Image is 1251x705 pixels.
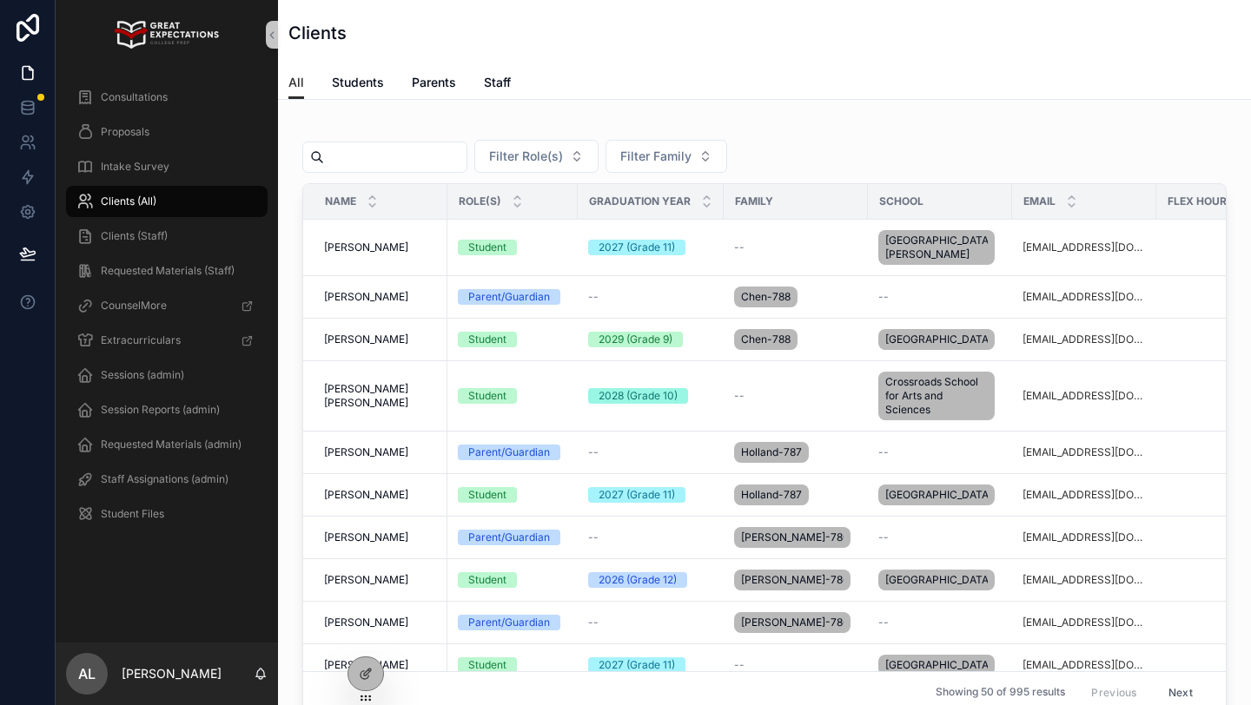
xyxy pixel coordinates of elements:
[66,186,268,217] a: Clients (All)
[324,616,408,629] span: [PERSON_NAME]
[885,333,988,346] span: [GEOGRAPHIC_DATA]
[468,445,550,460] div: Parent/Guardian
[588,530,713,544] a: --
[741,290,791,304] span: Chen-788
[1023,333,1146,346] a: [EMAIL_ADDRESS][DOMAIN_NAME]
[1023,389,1146,403] a: [EMAIL_ADDRESS][DOMAIN_NAME]
[878,481,1002,509] a: [GEOGRAPHIC_DATA]
[324,488,408,502] span: [PERSON_NAME]
[1023,488,1146,502] a: [EMAIL_ADDRESS][DOMAIN_NAME]
[878,616,889,629] span: --
[734,389,745,403] span: --
[468,240,506,255] div: Student
[101,368,184,382] span: Sessions (admin)
[324,290,437,304] a: [PERSON_NAME]
[101,194,156,208] span: Clients (All)
[324,658,408,672] span: [PERSON_NAME]
[101,125,149,139] span: Proposals
[1023,530,1146,544] a: [EMAIL_ADDRESS][DOMAIN_NAME]
[468,388,506,404] div: Student
[324,530,408,544] span: [PERSON_NAME]
[101,299,167,313] span: CounselMore
[66,290,268,321] a: CounselMore
[878,530,1002,544] a: --
[458,388,567,404] a: Student
[878,651,1002,679] a: [GEOGRAPHIC_DATA]
[468,487,506,503] div: Student
[489,148,563,165] span: Filter Role(s)
[324,445,408,459] span: [PERSON_NAME]
[734,438,857,466] a: Holland-787
[599,572,677,588] div: 2026 (Grade 12)
[468,615,550,630] div: Parent/Guardian
[468,332,506,347] div: Student
[588,487,713,503] a: 2027 (Grade 11)
[588,240,713,255] a: 2027 (Grade 11)
[879,194,923,208] span: School
[458,240,567,255] a: Student
[78,663,96,684] span: AL
[66,82,268,113] a: Consultations
[878,445,889,459] span: --
[458,487,567,503] a: Student
[324,616,437,629] a: [PERSON_NAME]
[588,572,713,588] a: 2026 (Grade 12)
[885,658,988,672] span: [GEOGRAPHIC_DATA]
[588,445,599,459] span: --
[599,487,675,503] div: 2027 (Grade 11)
[324,333,408,346] span: [PERSON_NAME]
[288,21,347,45] h1: Clients
[484,74,511,91] span: Staff
[122,665,222,682] p: [PERSON_NAME]
[468,289,550,305] div: Parent/Guardian
[588,290,599,304] span: --
[101,333,181,347] span: Extracurriculars
[734,326,857,353] a: Chen-788
[588,445,713,459] a: --
[1023,658,1146,672] a: [EMAIL_ADDRESS][DOMAIN_NAME]
[324,240,408,254] span: [PERSON_NAME]
[324,290,408,304] span: [PERSON_NAME]
[101,403,220,417] span: Session Reports (admin)
[468,572,506,588] div: Student
[589,194,691,208] span: Graduation Year
[101,438,242,451] span: Requested Materials (admin)
[324,382,437,410] a: [PERSON_NAME] [PERSON_NAME]
[734,240,745,254] span: --
[735,194,773,208] span: Family
[878,616,1002,629] a: --
[101,160,169,174] span: Intake Survey
[412,67,456,102] a: Parents
[1023,240,1146,254] a: [EMAIL_ADDRESS][DOMAIN_NAME]
[741,445,802,459] span: Holland-787
[458,332,567,347] a: Student
[878,227,1002,268] a: [GEOGRAPHIC_DATA][PERSON_NAME]
[1023,616,1146,629] a: [EMAIL_ADDRESS][DOMAIN_NAME]
[66,221,268,252] a: Clients (Staff)
[878,530,889,544] span: --
[66,464,268,495] a: Staff Assignations (admin)
[599,332,672,347] div: 2029 (Grade 9)
[484,67,511,102] a: Staff
[458,445,567,460] a: Parent/Guardian
[588,290,713,304] a: --
[458,530,567,545] a: Parent/Guardian
[66,151,268,182] a: Intake Survey
[588,616,599,629] span: --
[885,234,988,261] span: [GEOGRAPHIC_DATA][PERSON_NAME]
[66,429,268,460] a: Requested Materials (admin)
[599,657,675,673] div: 2027 (Grade 11)
[606,140,727,173] button: Select Button
[324,573,408,587] span: [PERSON_NAME]
[878,290,889,304] span: --
[412,74,456,91] span: Parents
[878,445,1002,459] a: --
[66,116,268,148] a: Proposals
[324,573,437,587] a: [PERSON_NAME]
[66,394,268,425] a: Session Reports (admin)
[66,325,268,356] a: Extracurriculars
